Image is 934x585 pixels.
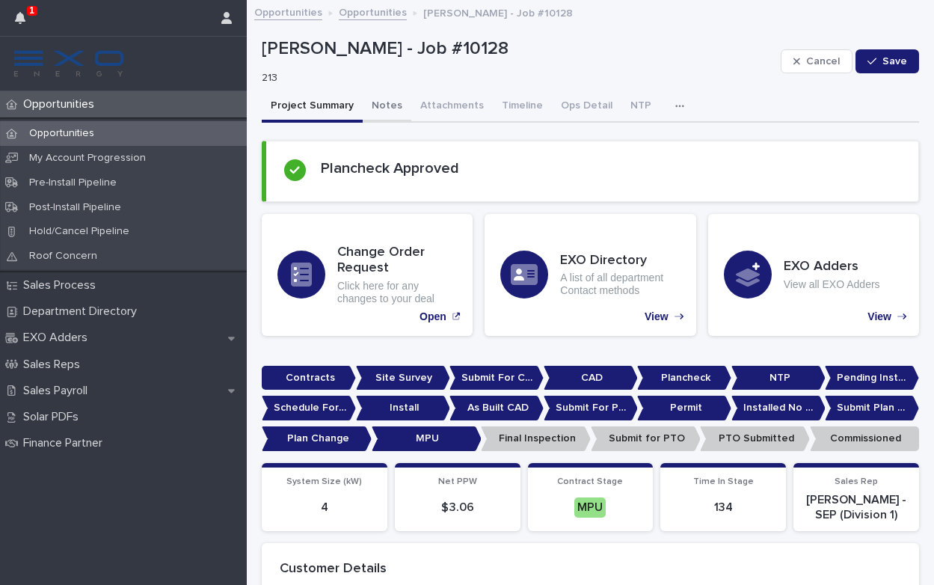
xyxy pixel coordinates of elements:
[262,366,356,390] p: Contracts
[17,201,133,214] p: Post-Install Pipeline
[262,91,363,123] button: Project Summary
[372,426,482,451] p: MPU
[420,310,446,323] p: Open
[731,366,826,390] p: NTP
[637,366,731,390] p: Plancheck
[262,426,372,451] p: Plan Change
[560,272,680,297] p: A list of all department Contact methods
[591,426,701,451] p: Submit for PTO
[806,56,840,67] span: Cancel
[731,396,826,420] p: Installed No Permit
[882,56,907,67] span: Save
[637,396,731,420] p: Permit
[810,426,920,451] p: Commissioned
[17,225,141,238] p: Hold/Cancel Pipeline
[781,49,852,73] button: Cancel
[356,396,450,420] p: Install
[867,310,891,323] p: View
[438,477,477,486] span: Net PPW
[449,366,544,390] p: Submit For CAD
[693,477,754,486] span: Time In Stage
[280,561,387,578] h2: Customer Details
[17,384,99,398] p: Sales Payroll
[15,9,34,36] div: 1
[337,245,457,277] h3: Change Order Request
[17,304,149,319] p: Department Directory
[449,396,544,420] p: As Built CAD
[700,426,810,451] p: PTO Submitted
[485,214,695,336] a: View
[17,97,106,111] p: Opportunities
[17,358,92,372] p: Sales Reps
[262,72,769,85] p: 213
[784,278,880,291] p: View all EXO Adders
[363,91,411,123] button: Notes
[825,366,919,390] p: Pending Install Task
[17,410,90,424] p: Solar PDFs
[669,500,777,515] p: 134
[645,310,669,323] p: View
[802,493,910,521] p: [PERSON_NAME] - SEP (Division 1)
[855,49,919,73] button: Save
[557,477,623,486] span: Contract Stage
[544,396,638,420] p: Submit For Permit
[339,3,407,20] a: Opportunities
[825,396,919,420] p: Submit Plan Change
[262,38,775,60] p: [PERSON_NAME] - Job #10128
[29,5,34,16] p: 1
[337,280,457,305] p: Click here for any changes to your deal
[481,426,591,451] p: Final Inspection
[262,396,356,420] p: Schedule For Install
[708,214,919,336] a: View
[17,278,108,292] p: Sales Process
[411,91,493,123] button: Attachments
[254,3,322,20] a: Opportunities
[17,127,106,140] p: Opportunities
[835,477,878,486] span: Sales Rep
[17,250,109,263] p: Roof Concern
[17,177,129,189] p: Pre-Install Pipeline
[12,49,126,79] img: FKS5r6ZBThi8E5hshIGi
[423,4,573,20] p: [PERSON_NAME] - Job #10128
[17,331,99,345] p: EXO Adders
[560,253,680,269] h3: EXO Directory
[321,159,459,177] h2: Plancheck Approved
[356,366,450,390] p: Site Survey
[574,497,606,518] div: MPU
[286,477,362,486] span: System Size (kW)
[621,91,660,123] button: NTP
[544,366,638,390] p: CAD
[17,436,114,450] p: Finance Partner
[493,91,552,123] button: Timeline
[552,91,621,123] button: Ops Detail
[271,500,378,515] p: 4
[784,259,880,275] h3: EXO Adders
[404,500,511,515] p: $ 3.06
[17,152,158,165] p: My Account Progression
[262,214,473,336] a: Open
